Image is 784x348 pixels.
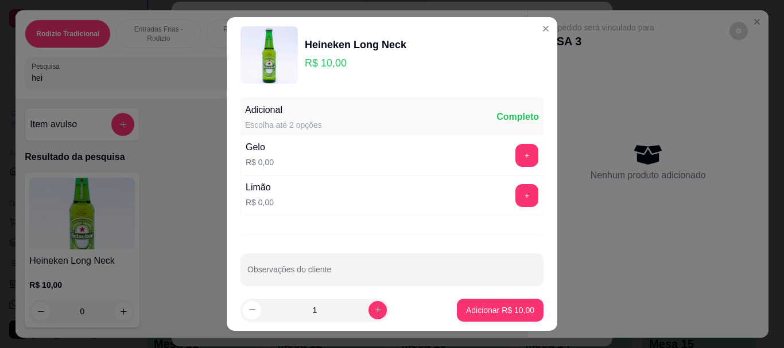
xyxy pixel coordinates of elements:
div: Heineken Long Neck [305,37,406,53]
button: add [515,144,538,167]
button: Close [537,19,555,38]
div: Adicional [245,103,322,117]
button: add [515,184,538,207]
div: Gelo [246,140,274,154]
button: decrease-product-quantity [243,301,261,319]
div: Completo [496,110,539,124]
p: R$ 0,00 [246,197,274,208]
p: Adicionar R$ 10,00 [466,304,534,316]
input: Observações do cliente [247,268,537,280]
p: R$ 0,00 [246,157,274,168]
button: Adicionar R$ 10,00 [457,299,544,322]
div: Escolha até 2 opções [245,119,322,131]
button: increase-product-quantity [368,301,387,319]
img: product-image [240,26,298,84]
p: R$ 10,00 [305,55,406,71]
div: Limão [246,181,274,194]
